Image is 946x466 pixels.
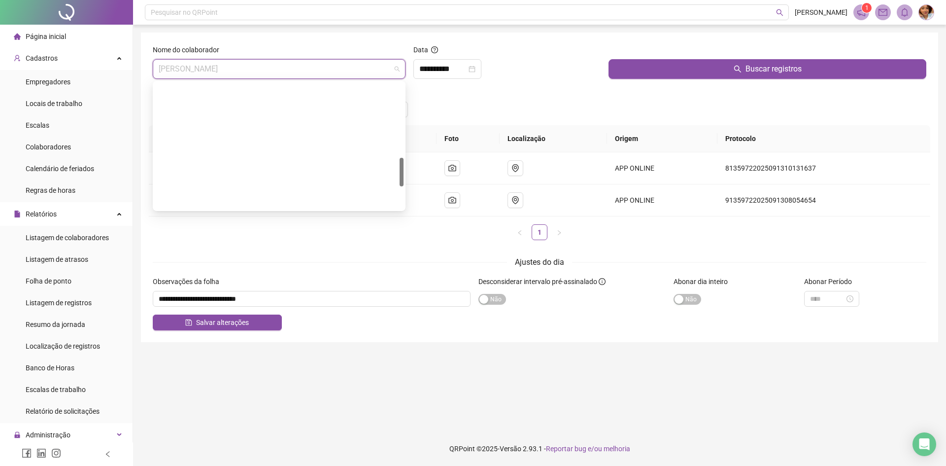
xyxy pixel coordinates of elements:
span: camera [448,196,456,204]
th: Foto [437,125,500,152]
span: Versão [500,445,521,453]
td: APP ONLINE [607,152,717,184]
li: Próxima página [551,224,567,240]
span: camera [448,164,456,172]
a: 1 [532,225,547,240]
span: bell [900,8,909,17]
span: Cadastros [26,54,58,62]
span: Página inicial [26,33,66,40]
footer: QRPoint © 2025 - 2.93.1 - [133,431,946,466]
span: Reportar bug e/ou melhoria [546,445,630,453]
span: question-circle [431,46,438,53]
button: right [551,224,567,240]
th: Origem [607,125,717,152]
sup: 1 [862,3,872,13]
td: 81359722025091310131637 [717,152,930,184]
span: home [14,33,21,40]
span: user-add [14,55,21,62]
div: Open Intercom Messenger [912,432,936,456]
label: Observações da folha [153,276,226,287]
span: Administração [26,431,70,439]
span: lock [14,431,21,438]
span: Relatórios [26,210,57,218]
li: 1 [532,224,547,240]
label: Abonar dia inteiro [674,276,734,287]
img: 81251 [919,5,934,20]
span: Locais de trabalho [26,100,82,108]
span: save [185,319,192,326]
span: Resumo da jornada [26,321,85,328]
span: Listagem de colaboradores [26,234,109,242]
span: Buscar registros [745,63,802,75]
span: Folha de ponto [26,277,71,285]
span: Relatório de solicitações [26,407,100,415]
span: right [556,230,562,236]
span: environment [511,196,519,204]
span: left [104,451,111,458]
span: 1 [865,4,869,11]
span: info-circle [599,278,606,285]
td: APP ONLINE [607,184,717,216]
td: 91359722025091308054654 [717,184,930,216]
span: Regras de horas [26,186,75,194]
button: left [512,224,528,240]
span: Localização de registros [26,342,100,350]
span: Listagem de atrasos [26,255,88,263]
span: Colaboradores [26,143,71,151]
span: Desconsiderar intervalo pré-assinalado [478,278,597,286]
span: left [517,230,523,236]
span: Banco de Horas [26,364,74,372]
th: Protocolo [717,125,930,152]
span: Escalas de trabalho [26,386,86,394]
button: Buscar registros [608,59,926,79]
span: notification [857,8,866,17]
label: Nome do colaborador [153,44,226,55]
span: environment [511,164,519,172]
span: Data [413,46,428,54]
span: [PERSON_NAME] [795,7,847,18]
span: search [776,9,783,16]
span: Calendário de feriados [26,165,94,173]
span: instagram [51,448,61,458]
span: Empregadores [26,78,70,86]
li: Página anterior [512,224,528,240]
button: Salvar alterações [153,315,282,330]
span: facebook [22,448,32,458]
span: Listagem de registros [26,299,92,307]
span: Escalas [26,121,49,129]
span: Salvar alterações [196,317,249,328]
span: mail [878,8,887,17]
span: search [734,65,742,73]
span: Ajustes do dia [515,257,564,267]
label: Abonar Período [804,276,858,287]
span: file [14,211,21,217]
span: linkedin [36,448,46,458]
span: MATHEUS FREITAS NASCIMENTO [159,60,400,78]
th: Localização [500,125,607,152]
